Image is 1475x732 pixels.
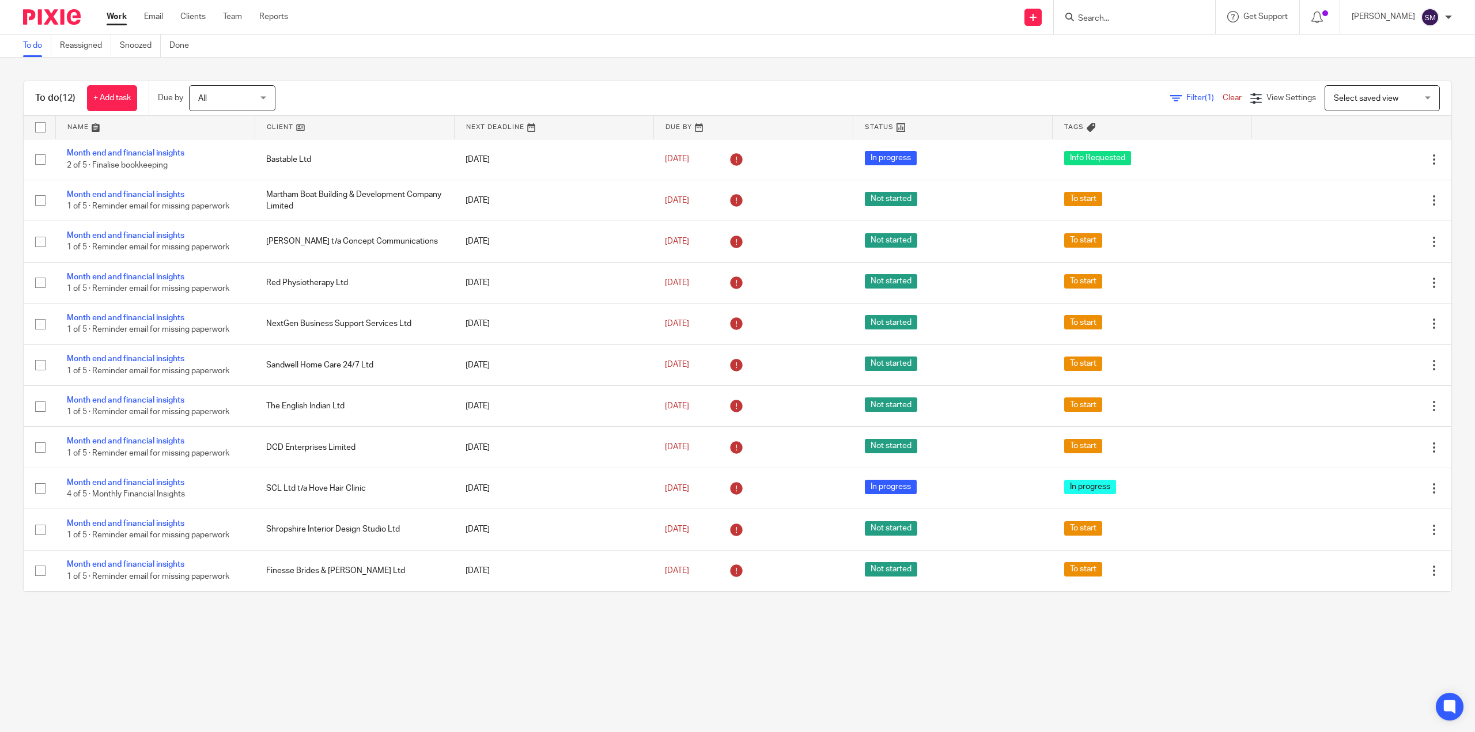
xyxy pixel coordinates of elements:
[665,567,689,575] span: [DATE]
[144,11,163,22] a: Email
[1064,233,1102,248] span: To start
[454,550,653,591] td: [DATE]
[454,262,653,303] td: [DATE]
[67,314,184,322] a: Month end and financial insights
[1064,151,1131,165] span: Info Requested
[865,439,917,453] span: Not started
[259,11,288,22] a: Reports
[67,449,229,457] span: 1 of 5 · Reminder email for missing paperwork
[67,367,229,375] span: 1 of 5 · Reminder email for missing paperwork
[255,427,454,468] td: DCD Enterprises Limited
[67,396,184,404] a: Month end and financial insights
[67,273,184,281] a: Month end and financial insights
[1064,124,1084,130] span: Tags
[87,85,137,111] a: + Add task
[865,151,917,165] span: In progress
[454,180,653,221] td: [DATE]
[865,397,917,412] span: Not started
[67,479,184,487] a: Month end and financial insights
[454,386,653,427] td: [DATE]
[23,35,51,57] a: To do
[665,525,689,533] span: [DATE]
[255,180,454,221] td: Martham Boat Building & Development Company Limited
[255,468,454,509] td: SCL Ltd t/a Hove Hair Clinic
[1077,14,1181,24] input: Search
[865,356,917,371] span: Not started
[120,35,161,57] a: Snoozed
[454,427,653,468] td: [DATE]
[665,320,689,328] span: [DATE]
[665,237,689,245] span: [DATE]
[865,521,917,536] span: Not started
[1064,521,1102,536] span: To start
[255,344,454,385] td: Sandwell Home Care 24/7 Ltd
[865,274,917,289] span: Not started
[1064,315,1102,329] span: To start
[67,490,185,498] span: 4 of 5 · Monthly Financial Insights
[1064,562,1102,577] span: To start
[865,315,917,329] span: Not started
[180,11,206,22] a: Clients
[67,408,229,416] span: 1 of 5 · Reminder email for missing paperwork
[865,233,917,248] span: Not started
[865,562,917,577] span: Not started
[255,386,454,427] td: The English Indian Ltd
[67,232,184,240] a: Month end and financial insights
[454,344,653,385] td: [DATE]
[1064,439,1102,453] span: To start
[67,355,184,363] a: Month end and financial insights
[1223,94,1242,102] a: Clear
[255,221,454,262] td: [PERSON_NAME] t/a Concept Communications
[60,35,111,57] a: Reassigned
[255,550,454,591] td: Finesse Brides & [PERSON_NAME] Ltd
[454,304,653,344] td: [DATE]
[665,443,689,451] span: [DATE]
[1421,8,1439,26] img: svg%3E
[67,560,184,568] a: Month end and financial insights
[255,304,454,344] td: NextGen Business Support Services Ltd
[454,509,653,550] td: [DATE]
[865,192,917,206] span: Not started
[67,161,168,169] span: 2 of 5 · Finalise bookkeeping
[223,11,242,22] a: Team
[107,11,127,22] a: Work
[67,149,184,157] a: Month end and financial insights
[67,244,229,252] span: 1 of 5 · Reminder email for missing paperwork
[1352,11,1415,22] p: [PERSON_NAME]
[255,139,454,180] td: Bastable Ltd
[255,509,454,550] td: Shropshire Interior Design Studio Ltd
[23,9,81,25] img: Pixie
[1064,192,1102,206] span: To start
[1205,94,1214,102] span: (1)
[35,92,75,104] h1: To do
[255,591,454,632] td: Press for Attention PR Ltd
[67,519,184,528] a: Month end and financial insights
[67,285,229,293] span: 1 of 5 · Reminder email for missing paperwork
[255,262,454,303] td: Red Physiotherapy Ltd
[454,139,653,180] td: [DATE]
[67,532,229,540] span: 1 of 5 · Reminder email for missing paperwork
[454,591,653,632] td: [DATE]
[59,93,75,103] span: (12)
[1186,94,1223,102] span: Filter
[158,92,183,104] p: Due by
[1064,397,1102,412] span: To start
[1064,356,1102,371] span: To start
[665,196,689,204] span: [DATE]
[454,468,653,509] td: [DATE]
[1334,94,1398,103] span: Select saved view
[67,202,229,210] span: 1 of 5 · Reminder email for missing paperwork
[67,191,184,199] a: Month end and financial insights
[1243,13,1288,21] span: Get Support
[1266,94,1316,102] span: View Settings
[665,361,689,369] span: [DATE]
[198,94,207,103] span: All
[67,326,229,334] span: 1 of 5 · Reminder email for missing paperwork
[665,402,689,410] span: [DATE]
[665,279,689,287] span: [DATE]
[169,35,198,57] a: Done
[67,437,184,445] a: Month end and financial insights
[865,480,917,494] span: In progress
[1064,480,1116,494] span: In progress
[665,155,689,164] span: [DATE]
